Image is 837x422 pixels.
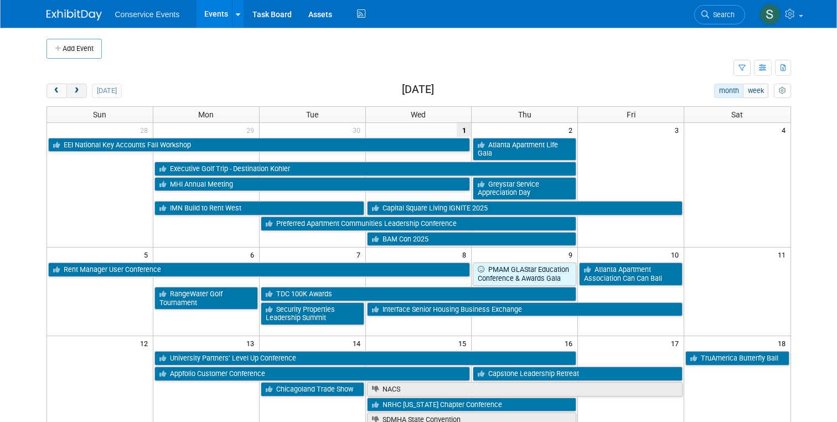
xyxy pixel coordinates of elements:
[457,123,471,137] span: 1
[731,110,743,119] span: Sat
[198,110,214,119] span: Mon
[66,84,87,98] button: next
[154,287,258,310] a: RangeWater Golf Tournament
[48,263,471,277] a: Rent Manager User Conference
[674,123,684,137] span: 3
[306,110,318,119] span: Tue
[115,10,180,19] span: Conservice Events
[743,84,768,98] button: week
[402,84,434,96] h2: [DATE]
[411,110,426,119] span: Wed
[154,351,576,366] a: University Partners’ Level Up Conference
[457,336,471,350] span: 15
[564,336,577,350] span: 16
[245,123,259,137] span: 29
[46,39,102,59] button: Add Event
[579,263,683,285] a: Atlanta Apartment Association Can Can Ball
[670,248,684,261] span: 10
[367,398,577,412] a: NRHC [US_STATE] Chapter Conference
[567,248,577,261] span: 9
[779,88,786,95] i: Personalize Calendar
[473,177,576,200] a: Greystar Service Appreciation Day
[714,84,743,98] button: month
[627,110,635,119] span: Fri
[473,367,683,381] a: Capstone Leadership Retreat
[367,232,577,246] a: BAM Con 2025
[774,84,790,98] button: myCustomButton
[685,351,789,366] a: TruAmerica Butterfly Ball
[93,110,106,119] span: Sun
[355,248,365,261] span: 7
[46,84,67,98] button: prev
[777,336,790,350] span: 18
[245,336,259,350] span: 13
[352,336,365,350] span: 14
[139,336,153,350] span: 12
[777,248,790,261] span: 11
[261,302,364,325] a: Security Properties Leadership Summit
[473,263,576,285] a: PMAM GLAStar Education Conference & Awards Gala
[352,123,365,137] span: 30
[567,123,577,137] span: 2
[367,382,683,397] a: NACS
[367,201,683,215] a: Capital Square Living IGNITE 2025
[261,217,577,231] a: Preferred Apartment Communities Leadership Conference
[92,84,121,98] button: [DATE]
[249,248,259,261] span: 6
[48,138,471,152] a: EEI National Key Accounts Fall Workshop
[154,177,471,192] a: MHI Annual Meeting
[261,382,364,397] a: Chicagoland Trade Show
[154,201,364,215] a: IMN Build to Rent West
[143,248,153,261] span: 5
[461,248,471,261] span: 8
[367,302,683,317] a: Interface Senior Housing Business Exchange
[709,11,735,19] span: Search
[694,5,745,24] a: Search
[518,110,531,119] span: Thu
[46,9,102,20] img: ExhibitDay
[473,138,576,161] a: Atlanta Apartment Life Gala
[154,367,471,381] a: Appfolio Customer Conference
[670,336,684,350] span: 17
[781,123,790,137] span: 4
[759,4,781,25] img: Savannah Doctor
[261,287,577,301] a: TDC 100K Awards
[154,162,576,176] a: Executive Golf Trip - Destination Kohler
[139,123,153,137] span: 28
